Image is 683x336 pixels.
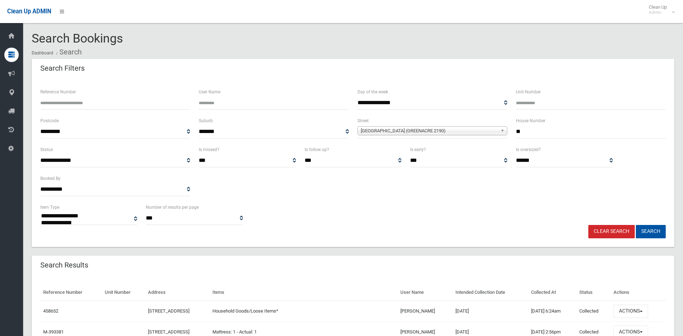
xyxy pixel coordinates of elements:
a: Clear Search [588,225,635,238]
label: Is missed? [199,146,219,154]
label: Street [358,117,369,125]
label: Unit Number [516,88,541,96]
label: Status [40,146,53,154]
td: [PERSON_NAME] [397,301,453,322]
th: Status [576,284,610,301]
a: 458652 [43,308,58,314]
label: House Number [516,117,545,125]
label: Postcode [40,117,59,125]
header: Search Results [32,258,97,272]
a: [STREET_ADDRESS] [148,329,189,335]
span: Clean Up [645,4,674,15]
label: Is oversized? [516,146,541,154]
th: Collected At [528,284,576,301]
th: Unit Number [102,284,145,301]
th: Intended Collection Date [453,284,529,301]
label: Number of results per page [146,203,199,211]
td: Household Goods/Loose Items* [210,301,397,322]
a: M-393381 [43,329,64,335]
td: Collected [576,301,610,322]
li: Search [54,45,82,59]
label: Day of the week [358,88,388,96]
span: Search Bookings [32,31,123,45]
th: Actions [611,284,666,301]
td: [DATE] 6:24am [528,301,576,322]
button: Search [636,225,666,238]
span: Clean Up ADMIN [7,8,51,15]
td: [DATE] [453,301,529,322]
a: [STREET_ADDRESS] [148,308,189,314]
label: Is follow up? [305,146,329,154]
th: User Name [397,284,453,301]
header: Search Filters [32,61,93,75]
label: Suburb [199,117,213,125]
span: [GEOGRAPHIC_DATA] (GREENACRE 2190) [361,127,498,135]
small: Admin [649,10,667,15]
a: Dashboard [32,50,53,56]
th: Items [210,284,397,301]
th: Reference Number [40,284,102,301]
button: Actions [614,305,648,318]
label: Reference Number [40,88,76,96]
label: Booked By [40,174,60,182]
label: User Name [199,88,220,96]
label: Is early? [410,146,426,154]
label: Item Type [40,203,59,211]
th: Address [145,284,210,301]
